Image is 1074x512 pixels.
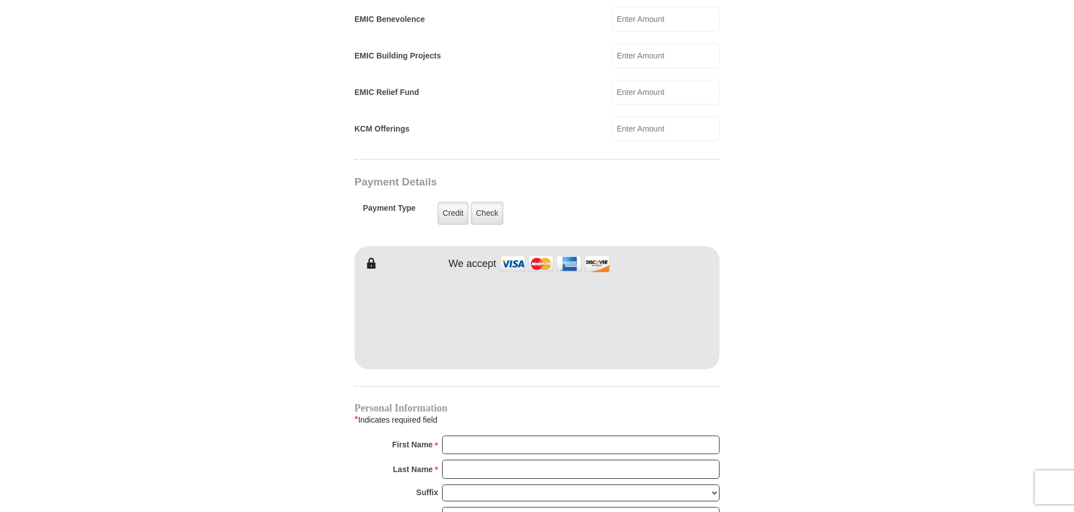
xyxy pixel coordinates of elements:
[363,203,416,219] h5: Payment Type
[438,202,468,225] label: Credit
[612,116,720,141] input: Enter Amount
[416,484,438,500] strong: Suffix
[354,404,720,413] h4: Personal Information
[354,413,720,427] div: Indicates required field
[392,437,433,452] strong: First Name
[471,202,503,225] label: Check
[354,87,419,98] label: EMIC Relief Fund
[449,258,497,270] h4: We accept
[612,80,720,105] input: Enter Amount
[612,43,720,68] input: Enter Amount
[354,123,409,135] label: KCM Offerings
[354,50,441,62] label: EMIC Building Projects
[612,7,720,31] input: Enter Amount
[393,461,433,477] strong: Last Name
[354,13,425,25] label: EMIC Benevolence
[354,176,641,189] h3: Payment Details
[499,252,611,276] img: credit cards accepted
